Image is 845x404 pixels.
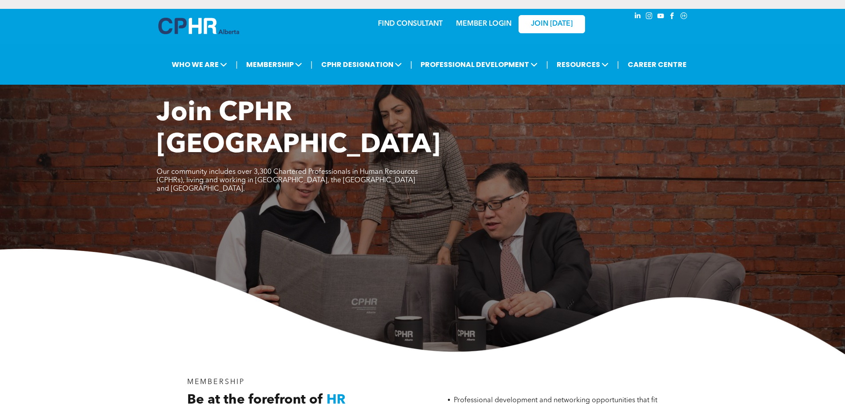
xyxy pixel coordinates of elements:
[158,18,239,34] img: A blue and white logo for cp alberta
[410,55,413,74] li: |
[531,20,573,28] span: JOIN [DATE]
[625,56,689,73] a: CAREER CENTRE
[157,100,440,159] span: Join CPHR [GEOGRAPHIC_DATA]
[519,15,585,33] a: JOIN [DATE]
[244,56,305,73] span: MEMBERSHIP
[645,11,654,23] a: instagram
[546,55,548,74] li: |
[236,55,238,74] li: |
[378,20,443,27] a: FIND CONSULTANT
[656,11,666,23] a: youtube
[633,11,643,23] a: linkedin
[617,55,619,74] li: |
[456,20,511,27] a: MEMBER LOGIN
[679,11,689,23] a: Social network
[169,56,230,73] span: WHO WE ARE
[310,55,313,74] li: |
[187,379,245,386] span: MEMBERSHIP
[668,11,677,23] a: facebook
[554,56,611,73] span: RESOURCES
[418,56,540,73] span: PROFESSIONAL DEVELOPMENT
[318,56,405,73] span: CPHR DESIGNATION
[157,169,418,192] span: Our community includes over 3,300 Chartered Professionals in Human Resources (CPHRs), living and ...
